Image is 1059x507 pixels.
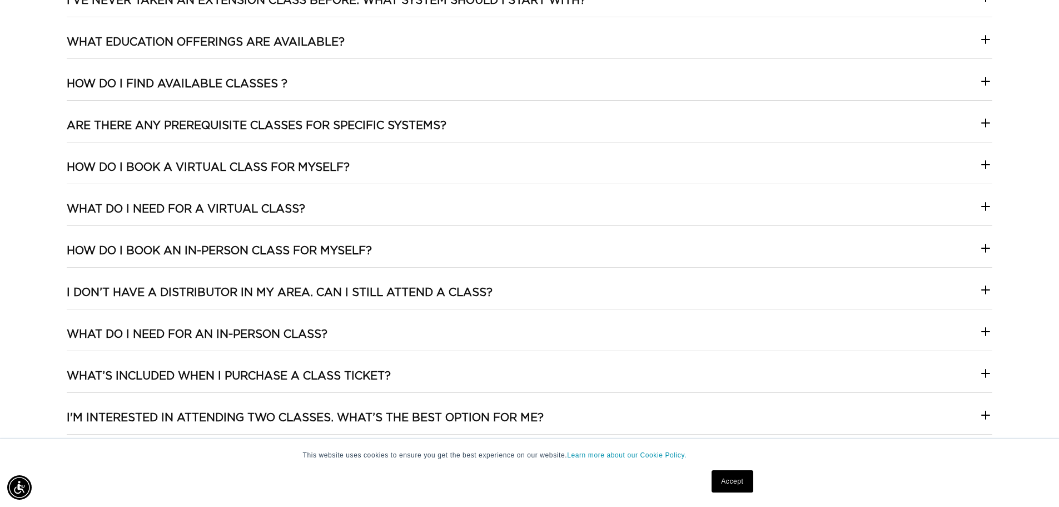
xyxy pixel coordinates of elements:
h3: I'M INTERESTED IN ATTENDING TWO CLASSES. WHAT’S THE BEST OPTION FOR ME? [67,411,544,425]
h3: Are there any prerequisite classes for specific systems? [67,119,446,133]
summary: I don’t have a distributor in my area. Can I still attend a class? [67,286,992,309]
summary: How do I find available classes ? [67,77,992,100]
h3: I don’t have a distributor in my area. Can I still attend a class? [67,286,493,300]
a: Accept [712,470,753,493]
summary: HOW DO I BOOK AN IN-PERSON CLASS FOR MYSELF? [67,244,992,267]
div: Accessibility Menu [7,475,32,500]
summary: WHAT DO I NEED FOR AN IN-PERSON CLASS? [67,327,992,351]
a: Learn more about our Cookie Policy. [567,451,687,459]
summary: What Education offerings are available? [67,35,992,58]
h3: HOW DO I BOOK AN IN-PERSON CLASS FOR MYSELF? [67,244,372,258]
h3: What Education offerings are available? [67,35,345,50]
summary: HOW DO I BOOK A VIRTUAL CLASS FOR MYSELF? [67,160,992,184]
summary: WHAT’S INCLUDED WHEN I PURCHASE A CLASS TICKET? [67,369,992,392]
iframe: Chat Widget [1003,454,1059,507]
h3: How do I find available classes ? [67,77,287,91]
h3: What do I need for a virtual class? [67,202,305,216]
h3: HOW DO I BOOK A VIRTUAL CLASS FOR MYSELF? [67,160,350,175]
h3: WHAT DO I NEED FOR AN IN-PERSON CLASS? [67,327,327,342]
p: This website uses cookies to ensure you get the best experience on our website. [303,450,757,460]
summary: I'M INTERESTED IN ATTENDING TWO CLASSES. WHAT’S THE BEST OPTION FOR ME? [67,411,992,434]
summary: Are there any prerequisite classes for specific systems? [67,119,992,142]
h3: WHAT’S INCLUDED WHEN I PURCHASE A CLASS TICKET? [67,369,391,383]
summary: What do I need for a virtual class? [67,202,992,225]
